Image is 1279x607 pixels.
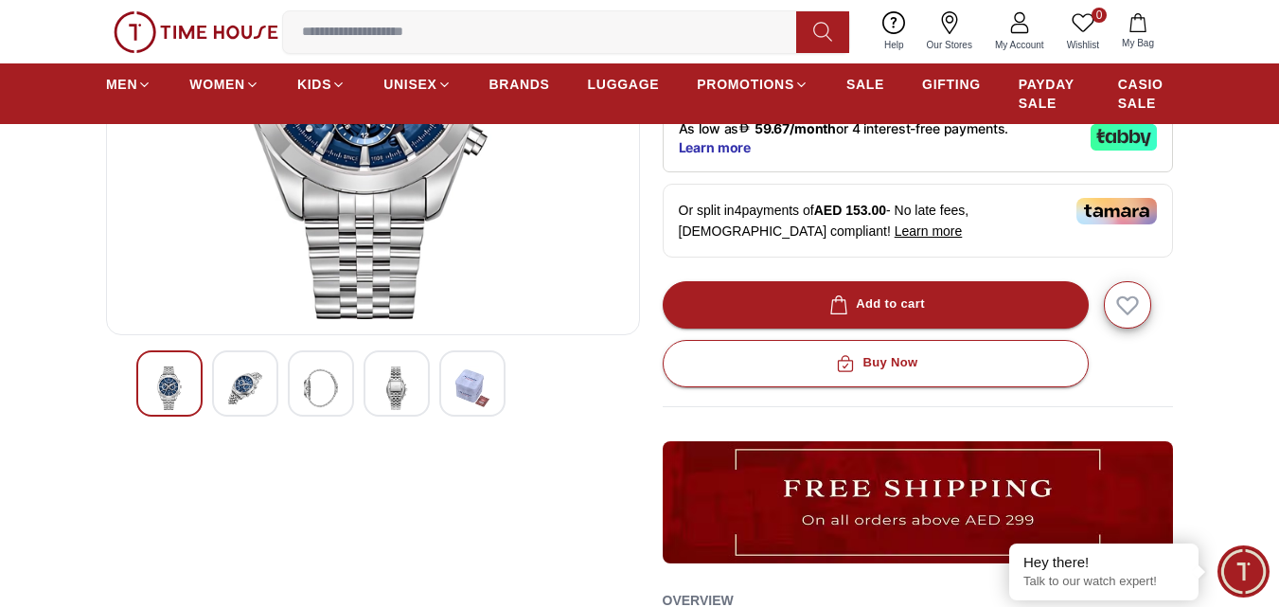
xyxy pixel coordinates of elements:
span: My Account [987,38,1052,52]
span: WOMEN [189,75,245,94]
a: 0Wishlist [1056,8,1110,56]
div: Chat Widget [1217,545,1270,598]
a: BRANDS [489,67,550,101]
span: MEN [106,75,137,94]
img: Tamara [1076,198,1157,224]
span: Learn more [895,223,963,239]
img: Lee Cooper Men's Automatic Black Dial Watch - LC08176.250 [380,366,414,410]
button: Add to cart [663,281,1089,329]
span: PAYDAY SALE [1019,75,1080,113]
div: Add to cart [826,294,925,315]
div: Buy Now [832,352,917,374]
a: UNISEX [383,67,451,101]
span: CASIO SALE [1118,75,1173,113]
img: Lee Cooper Men's Automatic Black Dial Watch - LC08176.250 [455,366,489,410]
span: BRANDS [489,75,550,94]
div: Or split in 4 payments of - No late fees, [DEMOGRAPHIC_DATA] compliant! [663,184,1174,258]
span: KIDS [297,75,331,94]
span: PROMOTIONS [697,75,794,94]
button: Buy Now [663,340,1089,387]
span: My Bag [1114,36,1162,50]
img: Lee Cooper Men's Automatic Black Dial Watch - LC08176.250 [228,366,262,410]
img: Lee Cooper Men's Automatic Black Dial Watch - LC08176.250 [304,366,338,410]
a: KIDS [297,67,346,101]
span: SALE [846,75,884,94]
span: LUGGAGE [588,75,660,94]
div: Hey there! [1023,553,1184,572]
img: ... [663,441,1174,563]
img: Lee Cooper Men's Automatic Black Dial Watch - LC08176.250 [152,366,187,410]
a: Help [873,8,915,56]
span: Wishlist [1059,38,1107,52]
button: My Bag [1110,9,1165,54]
span: 0 [1092,8,1107,23]
span: GIFTING [922,75,981,94]
a: GIFTING [922,67,981,101]
a: PROMOTIONS [697,67,808,101]
a: WOMEN [189,67,259,101]
img: ... [114,11,278,53]
a: SALE [846,67,884,101]
span: Our Stores [919,38,980,52]
a: Our Stores [915,8,984,56]
span: UNISEX [383,75,436,94]
a: PAYDAY SALE [1019,67,1080,120]
a: LUGGAGE [588,67,660,101]
span: Help [877,38,912,52]
p: Talk to our watch expert! [1023,574,1184,590]
span: AED 153.00 [814,203,886,218]
a: MEN [106,67,151,101]
a: CASIO SALE [1118,67,1173,120]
